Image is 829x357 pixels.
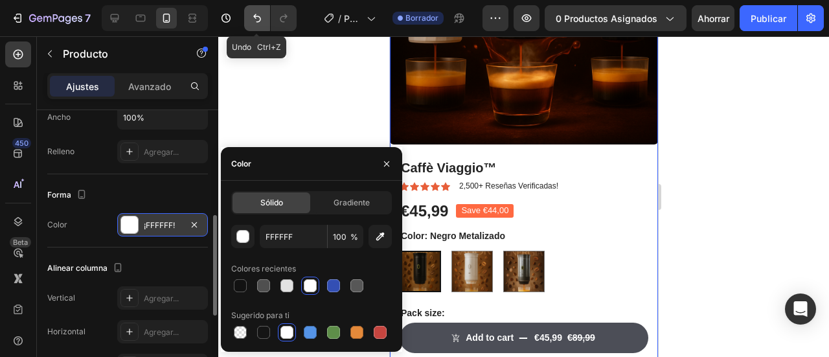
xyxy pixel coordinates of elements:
font: ¡FFFFFF! [144,220,175,230]
font: Horizontal [47,327,85,336]
font: Sugerido para ti [231,310,290,320]
font: Ahorrar [698,13,729,24]
font: Color [47,220,67,229]
font: Colores recientes [231,264,296,273]
font: Agregar... [144,294,179,303]
font: Color [231,159,251,168]
div: Deshacer/Rehacer [244,5,297,31]
font: Borrador [405,13,438,23]
font: / [338,13,341,24]
font: Forma [47,190,71,200]
font: 450 [15,139,28,148]
font: Agregar... [144,327,179,337]
font: Agregar... [144,147,179,157]
font: Gradiente [334,198,370,207]
font: 7 [85,12,91,25]
p: Producto [63,46,173,62]
button: Ahorrar [692,5,734,31]
font: Publicar [751,13,786,24]
iframe: Área de diseño [390,36,658,357]
input: Auto [118,106,207,129]
font: Alinear columna [47,263,108,273]
font: Relleno [47,146,74,156]
input: Por ejemplo: FFFFFF [260,225,327,248]
button: Publicar [740,5,797,31]
button: 7 [5,5,97,31]
font: Página del producto - [DATE][PERSON_NAME] 11:23:00 [344,13,363,228]
button: 0 productos asignados [545,5,687,31]
font: % [350,232,358,242]
font: Ajustes [66,81,99,92]
font: Ancho [47,112,71,122]
div: Abrir Intercom Messenger [785,294,816,325]
font: Producto [63,47,108,60]
font: Beta [13,238,28,247]
font: 0 productos asignados [556,13,657,24]
font: Sólido [260,198,283,207]
font: Vertical [47,293,75,303]
font: Avanzado [128,81,171,92]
